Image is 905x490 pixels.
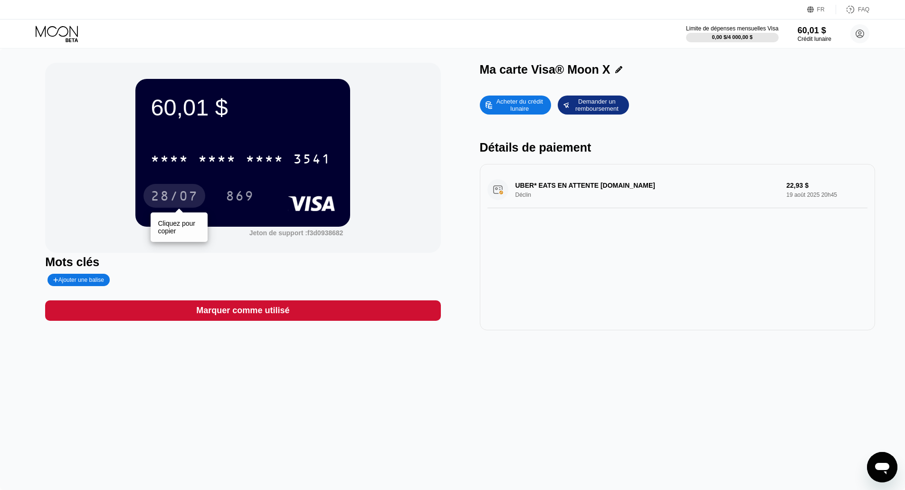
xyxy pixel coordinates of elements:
[686,25,779,32] font: Limite de dépenses mensuelles Visa
[249,229,307,237] font: Jeton de support :
[158,220,197,235] font: Cliquez pour copier
[858,6,869,13] font: FAQ
[293,153,331,168] font: 3541
[575,98,619,112] font: Demander un remboursement
[196,306,289,315] font: Marquer comme utilisé
[867,452,897,482] iframe: Bouton de lancement de la fenêtre de messagerie
[798,26,831,42] div: 60,01 $Crédit lunaire
[836,5,869,14] div: FAQ
[496,98,545,112] font: Acheter du crédit lunaire
[726,34,728,40] font: /
[58,277,104,283] font: Ajouter une balise
[307,229,343,237] font: f3d0938682
[798,36,831,42] font: Crédit lunaire
[480,96,551,115] div: Acheter du crédit lunaire
[249,229,343,237] div: Jeton de support :f3d0938682
[686,25,779,42] div: Limite de dépenses mensuelles Visa0,00 $/4 000,00 $
[226,190,254,205] font: 869
[151,190,198,205] font: 28/07
[798,26,826,35] font: 60,01 $
[558,96,629,115] div: Demander un remboursement
[143,184,205,208] div: 28/07
[480,141,591,154] font: Détails de paiement
[817,6,825,13] font: FR
[480,63,610,76] font: Ma carte Visa® Moon X
[48,274,110,286] div: Ajouter une balise
[712,34,727,40] font: 0,00 $
[151,95,228,120] font: 60,01 $
[45,255,99,269] font: Mots clés
[728,34,753,40] font: 4 000,00 $
[807,5,836,14] div: FR
[45,300,440,321] div: Marquer comme utilisé
[219,184,261,208] div: 869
